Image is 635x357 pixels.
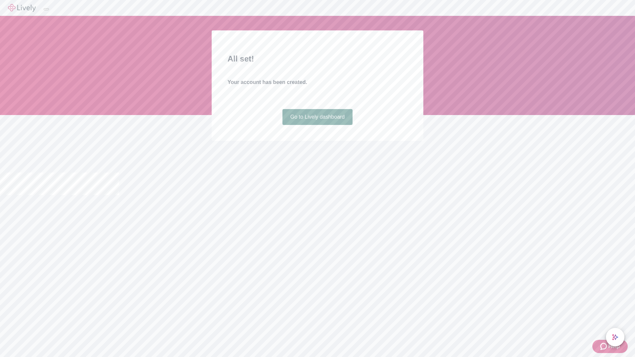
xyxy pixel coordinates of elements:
[44,8,49,10] button: Log out
[228,78,407,86] h4: Your account has been created.
[228,53,407,65] h2: All set!
[8,4,36,12] img: Lively
[600,342,608,350] svg: Zendesk support icon
[608,342,620,350] span: Help
[282,109,353,125] a: Go to Lively dashboard
[606,328,624,346] button: chat
[592,340,628,353] button: Zendesk support iconHelp
[612,334,618,340] svg: Lively AI Assistant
